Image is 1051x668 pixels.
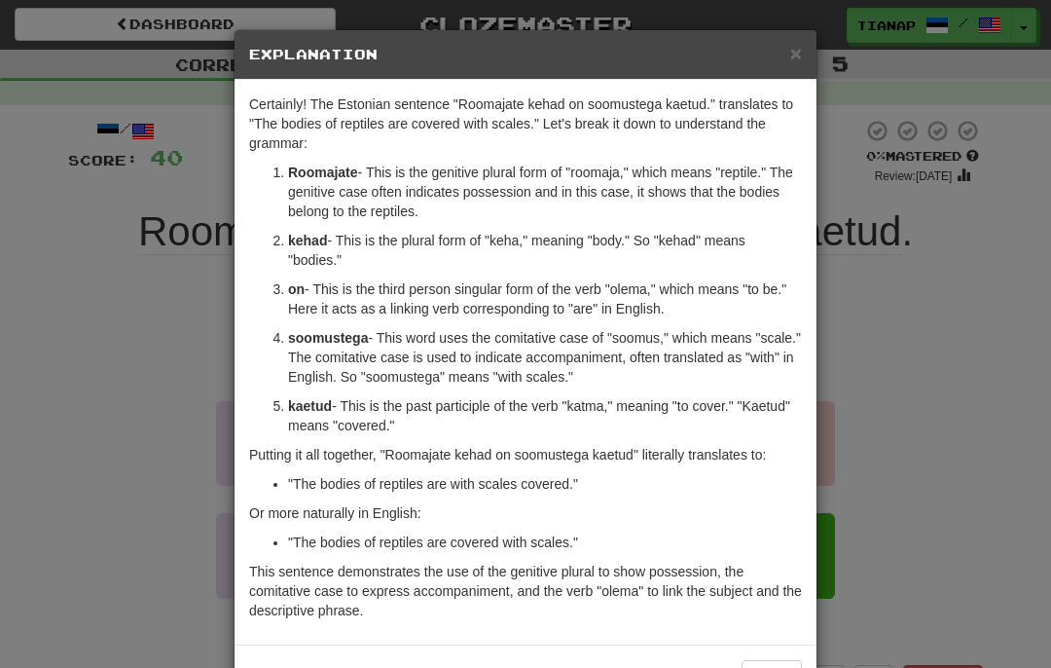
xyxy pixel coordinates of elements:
[790,43,802,63] button: Close
[249,45,802,64] h5: Explanation
[249,562,802,620] p: This sentence demonstrates the use of the genitive plural to show possession, the comitative case...
[288,279,802,318] p: - This is the third person singular form of the verb "olema," which means "to be." Here it acts a...
[288,328,802,387] p: - This word uses the comitative case of "soomus," which means "scale." The comitative case is use...
[288,231,802,270] p: - This is the plural form of "keha," meaning "body." So "kehad" means "bodies."
[288,165,358,180] strong: Roomajate
[288,398,332,414] strong: kaetud
[288,233,327,248] strong: kehad
[288,474,802,494] li: "The bodies of reptiles are with scales covered."
[249,503,802,523] p: Or more naturally in English:
[288,330,368,346] strong: soomustega
[288,396,802,435] p: - This is the past participle of the verb "katma," meaning "to cover." "Kaetud" means "covered."
[288,533,802,552] li: "The bodies of reptiles are covered with scales."
[249,94,802,153] p: Certainly! The Estonian sentence "Roomajate kehad on soomustega kaetud." translates to "The bodie...
[249,445,802,464] p: Putting it all together, "Roomajate kehad on soomustega kaetud" literally translates to:
[288,163,802,221] p: - This is the genitive plural form of "roomaja," which means "reptile." The genitive case often i...
[790,42,802,64] span: ×
[288,281,305,297] strong: on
